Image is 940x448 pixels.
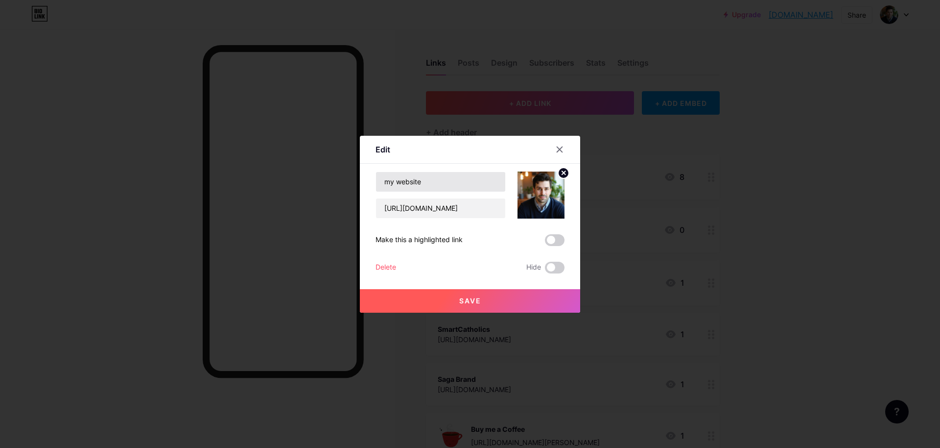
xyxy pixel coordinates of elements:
span: Hide [526,262,541,274]
div: Edit [376,144,390,155]
div: Make this a highlighted link [376,234,463,246]
button: Save [360,289,580,313]
span: Save [459,297,481,305]
input: URL [376,199,505,218]
input: Title [376,172,505,192]
img: link_thumbnail [517,172,564,219]
div: Delete [376,262,396,274]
